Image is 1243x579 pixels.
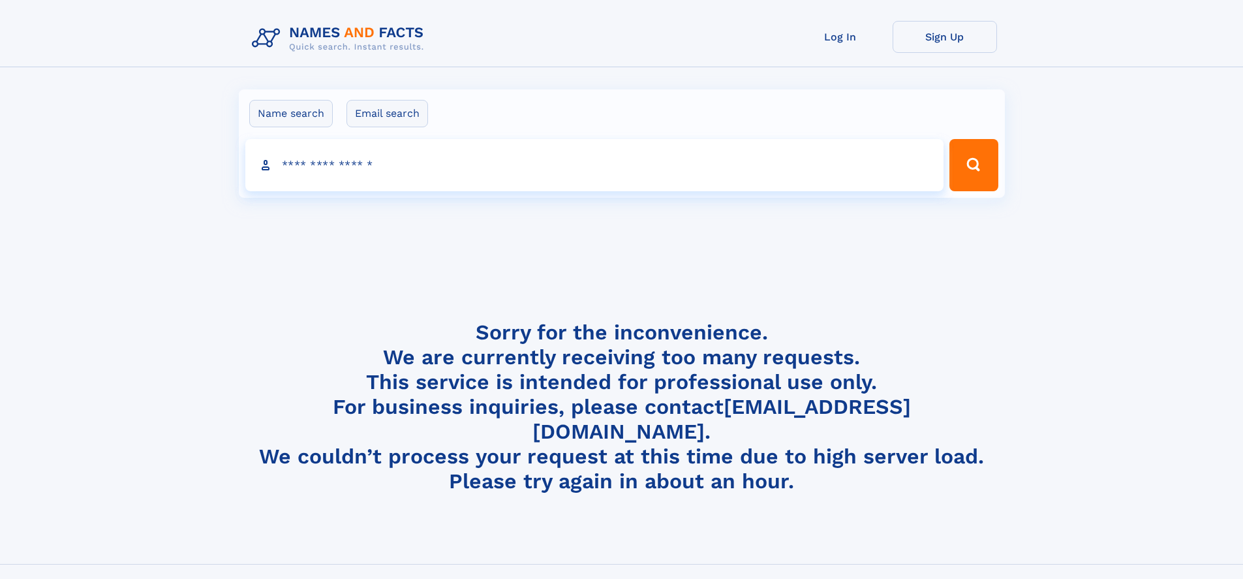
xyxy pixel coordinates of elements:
[788,21,893,53] a: Log In
[245,139,944,191] input: search input
[247,320,997,494] h4: Sorry for the inconvenience. We are currently receiving too many requests. This service is intend...
[249,100,333,127] label: Name search
[247,21,435,56] img: Logo Names and Facts
[346,100,428,127] label: Email search
[532,394,911,444] a: [EMAIL_ADDRESS][DOMAIN_NAME]
[949,139,998,191] button: Search Button
[893,21,997,53] a: Sign Up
